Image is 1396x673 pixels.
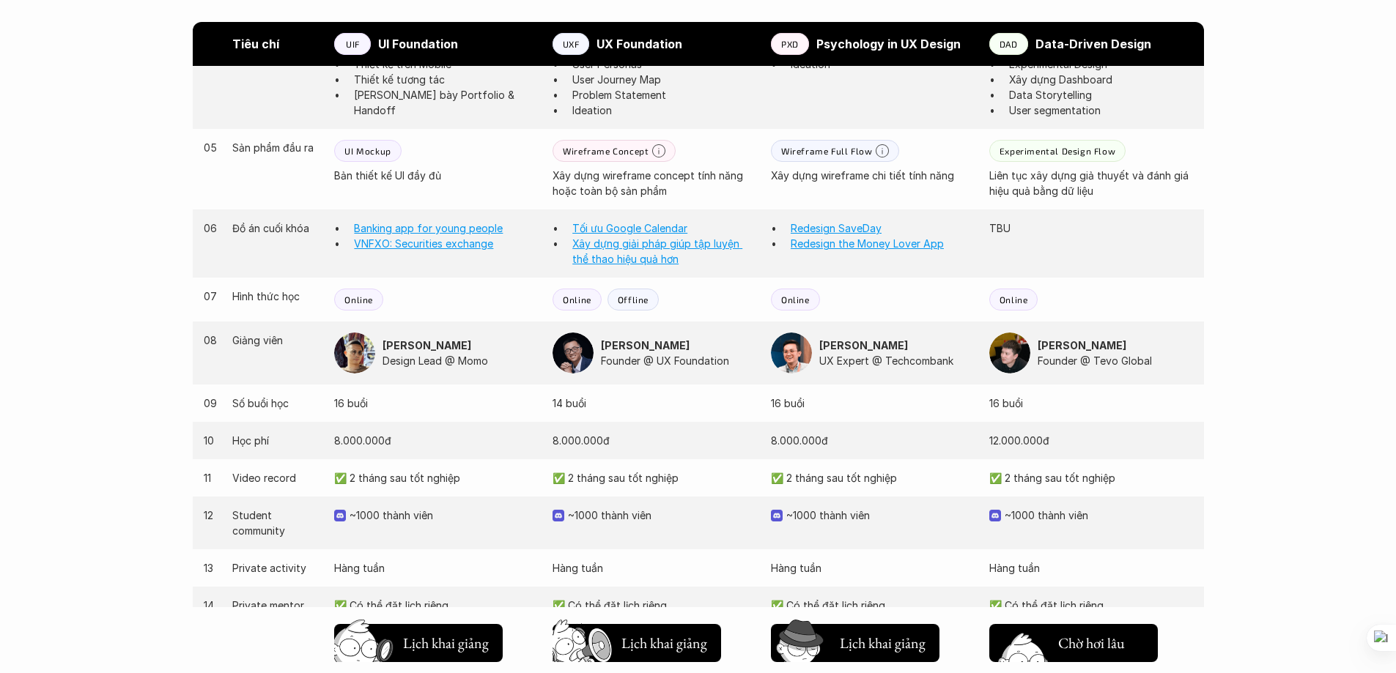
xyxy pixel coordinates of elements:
p: ✅ Có thể đặt lịch riêng [553,598,756,613]
p: 09 [204,395,218,411]
p: Hàng tuần [553,560,756,576]
a: VNFXO: Securities exchange [354,237,493,250]
p: 05 [204,140,218,155]
p: 8.000.000đ [553,433,756,448]
p: ✅ Có thể đặt lịch riêng [989,598,1193,613]
p: ✅ 2 tháng sau tốt nghiệp [334,470,538,486]
p: 16 buổi [334,395,538,411]
p: Bản thiết kế UI đầy đủ [334,168,538,183]
p: 06 [204,220,218,236]
p: Experimental Design Flow [1000,146,1115,156]
p: Xây dựng wireframe concept tính năng hoặc toàn bộ sản phẩm [553,168,756,198]
a: Xây dựng giải pháp giúp tập luyện thể thao hiệu quả hơn [572,237,742,265]
p: Private mentor section [232,598,320,628]
h5: Lịch khai giảng [403,633,489,653]
a: Lịch khai giảng [553,618,721,662]
h5: Lịch khai giảng [621,633,707,653]
p: Hàng tuần [334,560,538,576]
p: Offline [618,294,649,305]
p: Hàng tuần [989,560,1193,576]
p: Online [1000,294,1028,305]
p: 08 [204,332,218,348]
p: 14 buổi [553,395,756,411]
strong: Tiêu chí [232,37,279,51]
a: Redesign SaveDay [791,222,882,234]
strong: [PERSON_NAME] [1038,339,1126,352]
p: Data Storytelling [1009,87,1193,103]
p: UX Expert @ Techcombank [819,353,975,368]
p: ✅ 2 tháng sau tốt nghiệp [771,470,975,486]
p: UI Mockup [344,146,391,156]
p: Online [781,294,810,305]
p: Video record [232,470,320,486]
p: Wireframe Concept [563,146,649,156]
strong: [PERSON_NAME] [819,339,908,352]
p: Founder @ UX Foundation [601,353,756,368]
p: 8.000.000đ [334,433,538,448]
p: ✅ 2 tháng sau tốt nghiệp [553,470,756,486]
p: [PERSON_NAME] bày Portfolio & Handoff [354,87,538,118]
strong: [PERSON_NAME] [601,339,690,352]
p: 16 buổi [989,395,1193,411]
p: Đồ án cuối khóa [232,220,320,236]
p: Design Lead @ Momo [383,353,538,368]
p: Online [344,294,373,305]
strong: UI Foundation [378,37,458,51]
a: Tối ưu Google Calendar [572,222,687,234]
a: Banking app for young people [354,222,503,234]
button: Lịch khai giảng [334,624,503,662]
p: Xây dựng Dashboard [1009,72,1193,87]
a: Lịch khai giảng [334,618,503,662]
strong: [PERSON_NAME] [383,339,471,352]
p: Founder @ Tevo Global [1038,353,1193,368]
p: User segmentation [1009,103,1193,118]
p: Xây dựng wireframe chi tiết tính năng [771,168,975,183]
p: Hàng tuần [771,560,975,576]
a: Chờ hơi lâu [989,618,1158,662]
strong: Psychology in UX Design [816,37,961,51]
p: Sản phẩm đầu ra [232,140,320,155]
p: Problem Statement [572,87,756,103]
button: Lịch khai giảng [771,624,939,662]
p: Học phí [232,433,320,448]
p: ~1000 thành viên [1005,507,1193,523]
p: PXD [781,39,799,49]
p: 07 [204,289,218,304]
button: Chờ hơi lâu [989,624,1158,662]
p: Thiết kế tương tác [354,72,538,87]
p: 11 [204,470,218,486]
p: 13 [204,560,218,576]
p: User Journey Map [572,72,756,87]
strong: Data-Driven Design [1035,37,1151,51]
p: Online [563,294,591,305]
strong: UX Foundation [597,37,682,51]
p: Liên tục xây dựng giả thuyết và đánh giá hiệu quả bằng dữ liệu [989,168,1193,198]
p: ~1000 thành viên [350,507,538,523]
p: 16 buổi [771,395,975,411]
p: Wireframe Full Flow [781,146,872,156]
a: Redesign the Money Lover App [791,237,944,250]
p: ~1000 thành viên [786,507,975,523]
p: ✅ Có thể đặt lịch riêng [771,598,975,613]
p: Số buổi học [232,395,320,411]
p: 10 [204,433,218,448]
p: UIF [346,39,360,49]
p: Ideation [572,103,756,118]
p: 12.000.000đ [989,433,1193,448]
p: 14 [204,598,218,613]
button: Lịch khai giảng [553,624,721,662]
h5: Lịch khai giảng [840,633,926,653]
p: Private activity [232,560,320,576]
p: UXF [563,39,580,49]
p: Hình thức học [232,289,320,304]
p: TBU [989,220,1193,236]
p: ✅ Có thể đặt lịch riêng [334,598,538,613]
a: Lịch khai giảng [771,618,939,662]
p: 8.000.000đ [771,433,975,448]
p: ~1000 thành viên [568,507,756,523]
p: DAD [1000,39,1018,49]
p: 12 [204,507,218,523]
p: Student community [232,507,320,538]
p: Giảng viên [232,332,320,348]
p: ✅ 2 tháng sau tốt nghiệp [989,470,1193,486]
